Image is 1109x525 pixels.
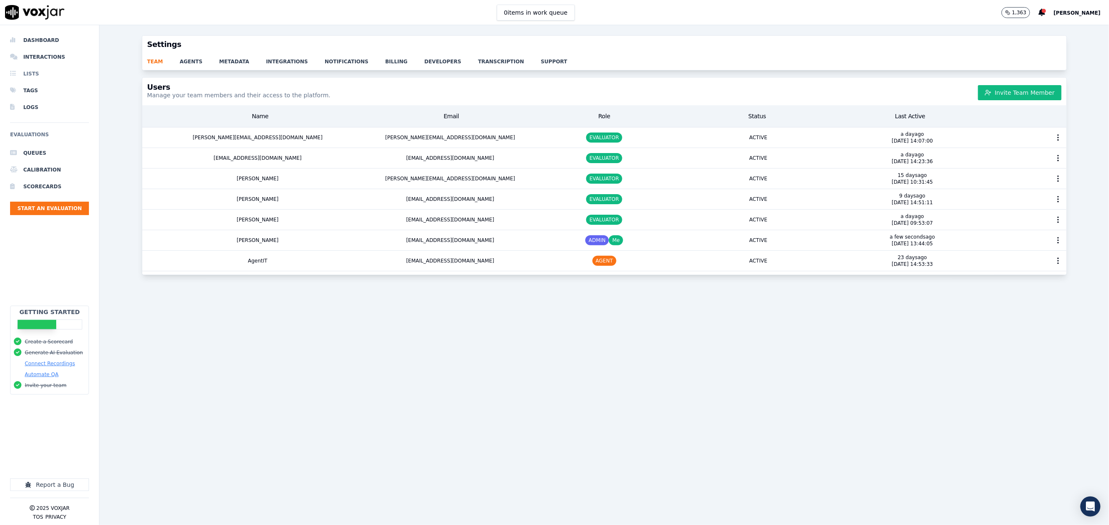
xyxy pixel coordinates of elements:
[746,153,771,163] span: ACTIVE
[25,349,83,356] button: Generate AI Evaluation
[834,109,987,124] div: Last Active
[37,505,70,512] p: 2025 Voxjar
[528,109,681,124] div: Role
[10,49,89,65] a: Interactions
[592,256,616,266] span: AGENT
[890,240,935,247] p: [DATE] 13:44:05
[746,174,771,184] span: ACTIVE
[609,235,623,245] span: Me
[890,234,935,240] p: a few seconds ago
[266,53,325,65] a: integrations
[892,131,933,138] p: a day ago
[375,109,528,124] div: Email
[10,202,89,215] button: Start an Evaluation
[142,148,373,168] div: [EMAIL_ADDRESS][DOMAIN_NAME]
[373,127,527,148] div: [PERSON_NAME][EMAIL_ADDRESS][DOMAIN_NAME]
[10,82,89,99] a: Tags
[10,130,89,145] h6: Evaluations
[681,109,834,124] div: Status
[586,194,623,204] span: EVALUATOR
[19,308,80,316] h2: Getting Started
[892,158,933,165] p: [DATE] 14:23:36
[478,53,541,65] a: transcription
[219,53,266,65] a: metadata
[892,199,933,206] p: [DATE] 14:51:11
[1054,8,1109,18] button: [PERSON_NAME]
[147,91,331,99] p: Manage your team members and their access to the platform.
[541,53,584,65] a: support
[10,145,89,161] a: Queues
[25,360,75,367] button: Connect Recordings
[978,85,1062,100] button: Invite Team Member
[424,53,478,65] a: developers
[586,215,623,225] span: EVALUATOR
[746,256,771,266] span: ACTIVE
[1002,7,1030,18] button: 1,363
[10,65,89,82] a: Lists
[746,215,771,225] span: ACTIVE
[892,254,933,261] p: 23 days ago
[746,194,771,204] span: ACTIVE
[892,220,933,226] p: [DATE] 09:53:07
[1080,496,1101,517] div: Open Intercom Messenger
[180,53,219,65] a: agents
[586,133,623,143] span: EVALUATOR
[147,53,180,65] a: team
[33,514,43,520] button: TOS
[586,153,623,163] span: EVALUATOR
[497,5,575,21] button: 0items in work queue
[373,189,527,209] div: [EMAIL_ADDRESS][DOMAIN_NAME]
[746,133,771,143] span: ACTIVE
[45,514,66,520] button: Privacy
[373,169,527,189] div: [PERSON_NAME][EMAIL_ADDRESS][DOMAIN_NAME]
[142,230,373,250] div: [PERSON_NAME]
[586,174,623,184] span: EVALUATOR
[10,478,89,491] button: Report a Bug
[585,235,609,245] span: ADMIN
[5,5,65,20] img: voxjar logo
[146,109,375,124] div: Name
[1054,10,1101,16] span: [PERSON_NAME]
[1002,7,1039,18] button: 1,363
[373,210,527,230] div: [EMAIL_ADDRESS][DOMAIN_NAME]
[892,138,933,144] p: [DATE] 14:07:00
[142,251,373,271] div: AgentIT
[1012,9,1026,16] p: 1,363
[147,41,1062,48] h3: Settings
[385,53,424,65] a: billing
[10,178,89,195] a: Scorecards
[892,261,933,268] p: [DATE] 14:53:33
[142,169,373,189] div: [PERSON_NAME]
[10,32,89,49] a: Dashboard
[746,235,771,245] span: ACTIVE
[10,161,89,178] a: Calibration
[373,148,527,168] div: [EMAIL_ADDRESS][DOMAIN_NAME]
[25,371,58,378] button: Automate QA
[142,210,373,230] div: [PERSON_NAME]
[10,99,89,116] a: Logs
[147,83,331,91] h3: Users
[25,382,66,389] button: Invite your team
[142,189,373,209] div: [PERSON_NAME]
[892,172,933,179] p: 15 days ago
[892,151,933,158] p: a day ago
[892,192,933,199] p: 9 days ago
[325,53,385,65] a: notifications
[892,179,933,185] p: [DATE] 10:31:45
[373,251,527,271] div: [EMAIL_ADDRESS][DOMAIN_NAME]
[25,338,73,345] button: Create a Scorecard
[142,127,373,148] div: [PERSON_NAME][EMAIL_ADDRESS][DOMAIN_NAME]
[892,213,933,220] p: a day ago
[373,230,527,250] div: [EMAIL_ADDRESS][DOMAIN_NAME]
